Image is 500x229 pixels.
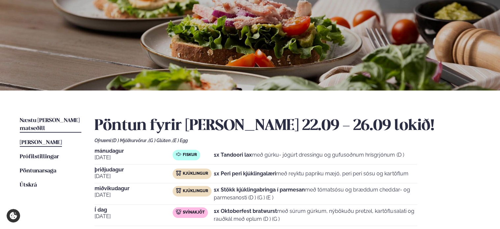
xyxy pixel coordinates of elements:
[183,171,208,176] span: Kjúklingur
[95,154,173,162] span: [DATE]
[183,210,205,215] span: Svínakjöt
[183,189,208,194] span: Kjúklingur
[112,138,149,143] span: (D ) Mjólkurvörur ,
[95,186,173,191] span: miðvikudagur
[20,140,62,145] span: [PERSON_NAME]
[20,182,37,188] span: Útskrá
[95,207,173,213] span: Í dag
[7,209,20,222] a: Cookie settings
[214,170,408,178] p: með reyktu papriku mæjó, peri peri sósu og kartöflum
[176,188,181,193] img: chicken.svg
[214,207,417,223] p: með súrum gúrkum, nýbökuðu pretzel, kartöflusalati og rauðkál með eplum (D ) (G )
[214,186,417,202] p: með tómatsósu og bræddum cheddar- og parmesanosti (D ) (G ) (E )
[173,138,188,143] span: (E ) Egg
[20,117,81,133] a: Næstu [PERSON_NAME] matseðill
[20,153,59,161] a: Prófílstillingar
[20,181,37,189] a: Útskrá
[95,167,173,172] span: þriðjudagur
[20,168,56,174] span: Pöntunarsaga
[20,154,59,160] span: Prófílstillingar
[214,170,276,177] strong: 1x Peri peri kjúklingalæri
[176,152,181,157] img: fish.svg
[214,208,277,214] strong: 1x Oktoberfest bratwurst
[214,152,252,158] strong: 1x Tandoori lax
[95,191,173,199] span: [DATE]
[95,172,173,180] span: [DATE]
[20,118,80,131] span: Næstu [PERSON_NAME] matseðill
[20,139,62,147] a: [PERSON_NAME]
[214,151,404,159] p: með gúrku- jógúrt dressingu og gufusoðnum hrísgrjónum (D )
[149,138,173,143] span: (G ) Glúten ,
[95,213,173,220] span: [DATE]
[176,170,181,176] img: chicken.svg
[176,209,181,215] img: pork.svg
[20,167,56,175] a: Pöntunarsaga
[95,148,173,154] span: mánudagur
[95,138,480,143] div: Ofnæmi:
[214,187,305,193] strong: 1x Stökk kjúklingabringa í parmesan
[183,152,197,158] span: Fiskur
[95,117,480,135] h2: Pöntun fyrir [PERSON_NAME] 22.09 - 26.09 lokið!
